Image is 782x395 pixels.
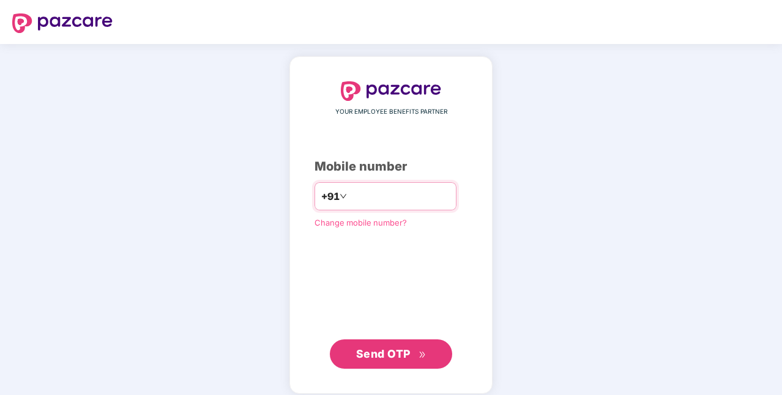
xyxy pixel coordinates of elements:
span: double-right [419,351,426,359]
img: logo [341,81,441,101]
span: +91 [321,189,340,204]
span: YOUR EMPLOYEE BENEFITS PARTNER [335,107,447,117]
img: logo [12,13,113,33]
span: Send OTP [356,347,411,360]
div: Mobile number [315,157,467,176]
button: Send OTPdouble-right [330,339,452,369]
a: Change mobile number? [315,218,407,227]
span: down [340,193,347,200]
